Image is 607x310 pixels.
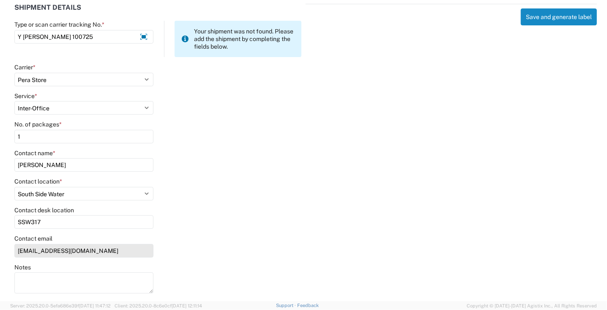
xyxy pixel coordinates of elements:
[14,263,31,271] label: Notes
[79,303,111,308] span: [DATE] 11:47:12
[194,27,295,50] span: Your shipment was not found. Please add the shipment by completing the fields below.
[14,4,301,21] div: SHIPMENT DETAILS
[14,21,104,28] label: Type or scan carrier tracking No.
[521,8,597,25] button: Save and generate label
[467,302,597,310] span: Copyright © [DATE]-[DATE] Agistix Inc., All Rights Reserved
[14,235,52,242] label: Contact email
[14,149,55,157] label: Contact name
[14,63,36,71] label: Carrier
[14,92,37,100] label: Service
[276,303,297,308] a: Support
[115,303,202,308] span: Client: 2025.20.0-8c6e0cf
[14,206,74,214] label: Contact desk location
[297,303,319,308] a: Feedback
[14,178,62,185] label: Contact location
[10,303,111,308] span: Server: 2025.20.0-5efa686e39f
[14,121,62,128] label: No. of packages
[172,303,202,308] span: [DATE] 12:11:14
